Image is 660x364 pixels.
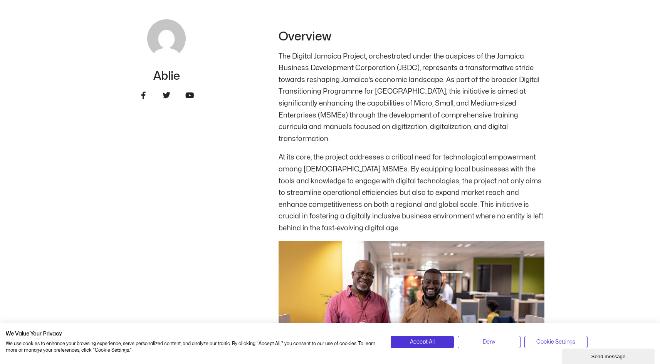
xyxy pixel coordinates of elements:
[458,336,521,348] button: Deny all cookies
[562,347,656,364] iframe: chat widget
[116,70,217,82] h3: Ablie
[524,336,587,348] button: Adjust cookie preferences
[391,336,453,348] button: Accept all cookies
[279,51,544,145] p: The Digital Jamaica Project, orchestrated under the auspices of the Jamaica Business Development ...
[483,338,495,346] span: Deny
[6,341,379,354] p: We use cookies to enhance your browsing experience, serve personalized content, and analyze our t...
[279,152,544,234] p: At its core, the project addresses a critical need for technological empowerment among [DEMOGRAPH...
[536,338,575,346] span: Cookie Settings
[6,330,379,337] h2: We Value Your Privacy
[410,338,435,346] span: Accept All
[279,29,544,45] h2: Overview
